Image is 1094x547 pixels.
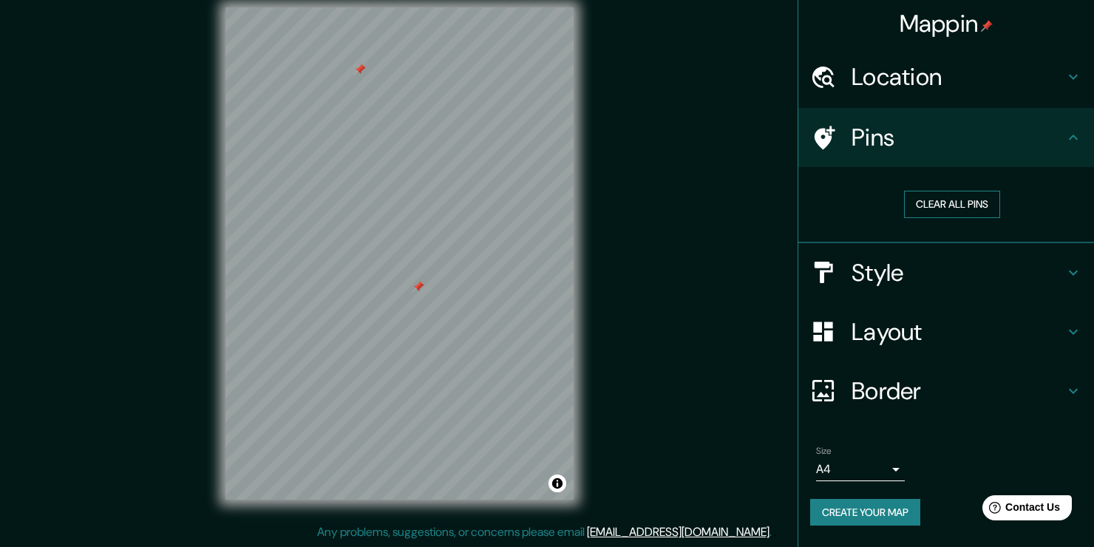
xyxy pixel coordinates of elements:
[774,523,777,541] div: .
[852,258,1064,288] h4: Style
[816,458,905,481] div: A4
[900,9,993,38] h4: Mappin
[317,523,772,541] p: Any problems, suggestions, or concerns please email .
[587,524,769,540] a: [EMAIL_ADDRESS][DOMAIN_NAME]
[798,243,1094,302] div: Style
[852,317,1064,347] h4: Layout
[798,47,1094,106] div: Location
[852,123,1064,152] h4: Pins
[225,7,574,500] canvas: Map
[548,475,566,492] button: Toggle attribution
[981,20,993,32] img: pin-icon.png
[816,444,832,457] label: Size
[904,191,1000,218] button: Clear all pins
[810,499,920,526] button: Create your map
[798,108,1094,167] div: Pins
[852,376,1064,406] h4: Border
[798,361,1094,421] div: Border
[962,489,1078,531] iframe: Help widget launcher
[772,523,774,541] div: .
[852,62,1064,92] h4: Location
[798,302,1094,361] div: Layout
